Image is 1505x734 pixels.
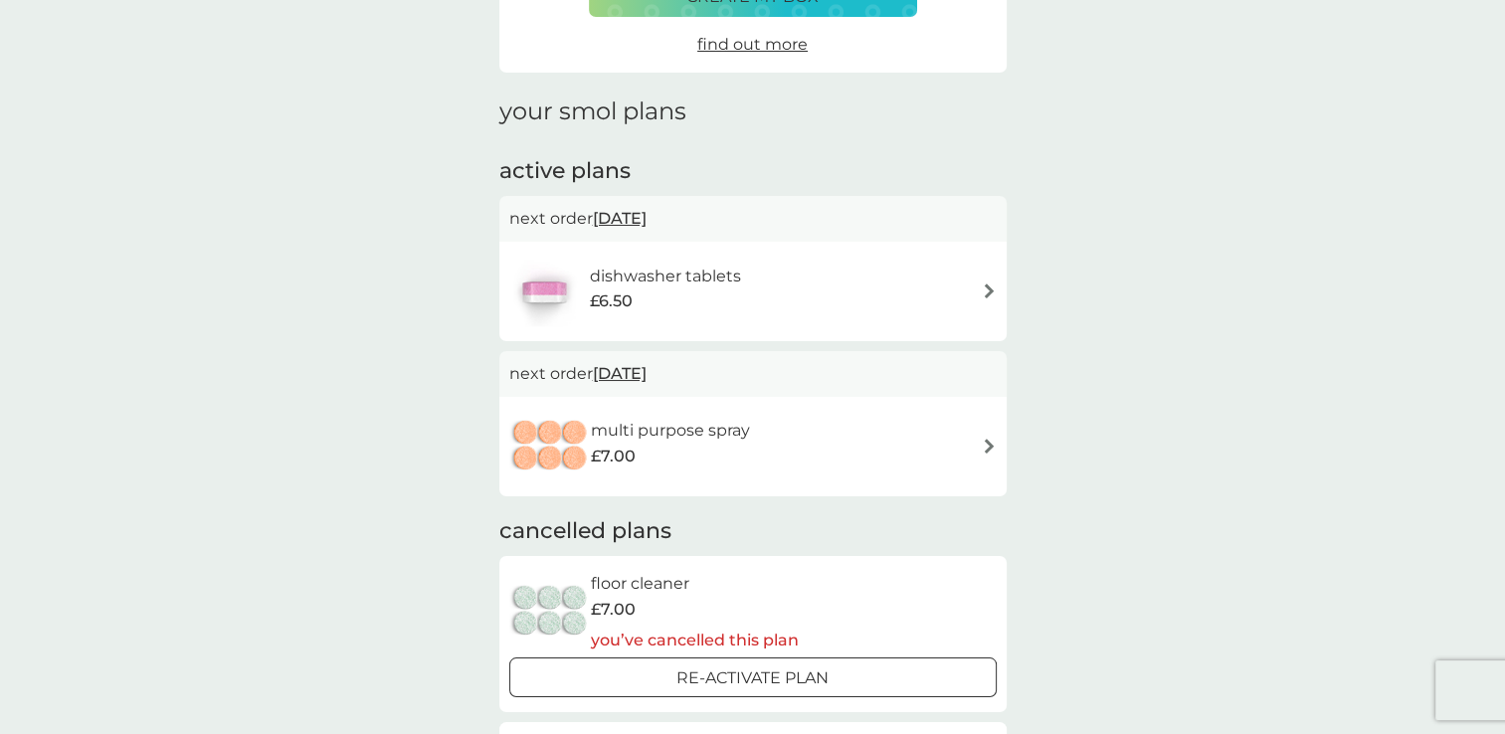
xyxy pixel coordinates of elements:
span: £6.50 [590,288,633,314]
h6: multi purpose spray [591,418,750,444]
span: find out more [697,35,808,54]
span: £7.00 [591,597,636,623]
img: floor cleaner [509,577,591,646]
p: you’ve cancelled this plan [591,628,799,653]
span: [DATE] [593,354,647,393]
h2: active plans [499,156,1007,187]
img: dishwasher tablets [509,257,579,326]
h2: cancelled plans [499,516,1007,547]
img: arrow right [982,283,997,298]
h1: your smol plans [499,97,1007,126]
a: find out more [697,32,808,58]
p: next order [509,361,997,387]
p: next order [509,206,997,232]
span: [DATE] [593,199,647,238]
h6: dishwasher tablets [590,264,741,289]
h6: floor cleaner [591,571,799,597]
button: Re-activate Plan [509,657,997,697]
span: £7.00 [591,444,636,469]
p: Re-activate Plan [676,665,829,691]
img: arrow right [982,439,997,454]
img: multi purpose spray [509,412,591,481]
